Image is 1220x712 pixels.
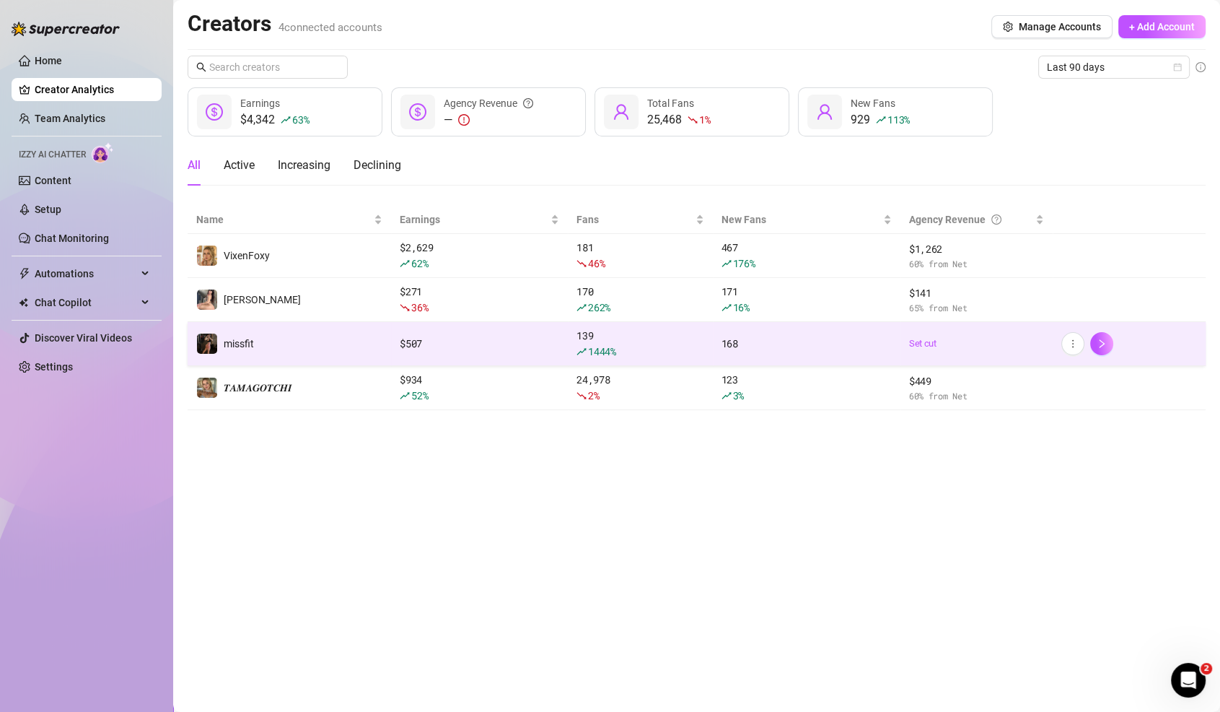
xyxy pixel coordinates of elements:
img: VixenFoxy [197,246,217,266]
span: search [196,62,206,72]
span: 60 % from Net [909,257,1045,271]
div: 139 [576,328,704,360]
span: 4 connected accounts [278,21,382,34]
a: Creator Analytics [35,78,150,101]
img: missfit [197,334,217,354]
span: $ 1,262 [909,241,1045,257]
span: question-circle [991,212,1001,227]
iframe: Intercom live chat [1171,663,1206,698]
span: 3 % [733,388,744,402]
span: 60 % from Net [909,389,1045,403]
a: Chat Monitoring [35,233,109,244]
img: Lana [197,290,217,310]
div: $ 507 [400,336,559,352]
span: setting [1003,22,1013,32]
span: rise [281,115,291,125]
span: Izzy AI Chatter [19,148,86,162]
span: New Fans [721,212,880,227]
span: $ 141 [909,285,1045,301]
span: rise [400,391,410,401]
input: Search creators [209,59,328,75]
span: 62 % [411,256,428,270]
span: + Add Account [1129,21,1195,32]
span: Earnings [400,212,548,227]
span: fall [576,259,587,269]
span: 1 % [699,113,710,126]
span: rise [576,347,587,357]
div: Agency Revenue [909,212,1033,227]
span: Fans [576,212,693,227]
span: rise [400,259,410,269]
div: All [188,157,201,174]
span: [PERSON_NAME] [224,294,301,305]
img: 𝑻𝑨𝑴𝑨𝑮𝑶𝑻𝑪𝑯𝑰 [197,378,217,398]
div: $ 934 [400,372,559,404]
div: 467 [721,240,892,272]
div: $ 2,629 [400,240,559,272]
span: Total Fans [647,97,694,109]
span: 16 % [733,300,750,314]
div: 168 [721,336,892,352]
span: right [1097,339,1107,349]
img: AI Chatter [92,142,114,163]
button: Manage Accounts [991,15,1113,38]
div: Active [224,157,255,174]
span: missfit [224,338,254,350]
div: 181 [576,240,704,272]
span: 1444 % [588,344,616,358]
span: rise [576,303,587,313]
span: 176 % [733,256,755,270]
span: exclamation-circle [458,114,470,126]
a: Discover Viral Videos [35,332,132,344]
div: $4,342 [240,111,309,129]
span: Automations [35,262,137,285]
a: Set cut [909,337,1045,351]
div: Agency Revenue [444,95,533,111]
img: Chat Copilot [19,298,28,308]
div: $ 271 [400,284,559,316]
span: 36 % [411,300,428,314]
div: — [444,111,533,129]
a: Team Analytics [35,113,105,124]
span: more [1068,339,1078,349]
th: Fans [568,206,713,234]
a: Home [35,55,62,66]
span: 52 % [411,388,428,402]
span: 63 % [292,113,309,126]
a: Setup [35,204,61,215]
span: Last 90 days [1047,56,1181,78]
span: Name [196,212,371,227]
button: right [1090,332,1113,355]
span: 262 % [588,300,610,314]
span: rise [721,303,732,313]
div: 123 [721,372,892,404]
span: dollar-circle [409,103,426,121]
span: New Fans [851,97,895,109]
span: Chat Copilot [35,291,137,314]
span: rise [721,259,732,269]
div: 25,468 [647,111,710,129]
span: question-circle [523,95,533,111]
div: Increasing [278,157,330,174]
span: rise [721,391,732,401]
a: Content [35,175,71,186]
span: 2 [1201,663,1212,674]
img: logo-BBDzfeDw.svg [12,22,120,36]
span: rise [876,115,886,125]
span: Earnings [240,97,280,109]
h2: Creators [188,10,382,38]
th: New Fans [713,206,900,234]
div: 929 [851,111,910,129]
div: 170 [576,284,704,316]
span: thunderbolt [19,268,30,279]
div: 24,978 [576,372,704,404]
button: + Add Account [1118,15,1206,38]
span: user [613,103,630,121]
div: Declining [354,157,401,174]
span: fall [400,303,410,313]
span: info-circle [1195,62,1206,72]
span: 2 % [588,388,599,402]
span: 65 % from Net [909,301,1045,315]
span: fall [688,115,698,125]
